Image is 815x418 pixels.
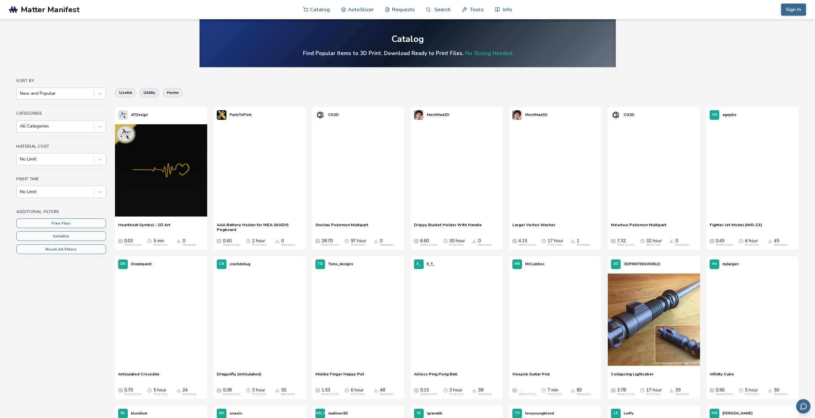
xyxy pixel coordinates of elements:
[669,238,674,243] span: Downloads
[20,189,21,194] input: No Limit
[577,393,591,396] div: Downloads
[411,107,452,123] a: MechMad3D's profileMechMad3D
[219,262,224,266] span: CR
[768,388,772,393] span: Downloads
[315,238,320,243] span: Average Cost
[478,393,492,396] div: Downloads
[124,238,142,247] div: 0.03
[252,238,266,247] div: 2 hour
[518,243,536,247] div: Material Cost
[305,411,335,415] span: [PERSON_NAME]
[176,238,181,243] span: Downloads
[115,88,136,97] button: useful
[281,238,295,247] div: 0
[131,410,147,417] p: bluridium
[518,393,536,396] div: Material Cost
[246,238,250,243] span: Average Print Time
[449,388,463,396] div: 3 hour
[391,34,424,44] div: Catalog
[318,262,323,266] span: TO
[512,110,522,120] img: MechMad3D's profile
[328,111,339,118] p: CG3D
[745,238,759,247] div: 4 hour
[223,243,240,247] div: Material Cost
[774,393,788,396] div: Downloads
[417,262,421,266] span: E_
[16,111,106,116] h4: Categories
[745,388,759,396] div: 5 hour
[739,388,743,393] span: Average Print Time
[124,388,142,396] div: 0.70
[414,222,482,232] span: Drippy Bucket Holder With Handle
[281,393,295,396] div: Downloads
[611,110,621,120] img: CG3D's profile
[669,388,674,393] span: Downloads
[617,393,634,396] div: Material Cost
[518,388,523,393] span: —
[120,262,126,266] span: DR
[16,231,106,241] button: Sellable
[774,238,788,247] div: 45
[131,111,148,118] p: ATDesign
[420,243,437,247] div: Material Cost
[20,124,21,129] input: All Categories
[512,222,555,232] a: Larger Vortex Washer
[512,372,550,381] a: Hexpick Guitar Pick
[796,399,811,414] button: Send feedback via email
[525,111,548,118] p: MechMad3D
[217,238,221,243] span: Average Cost
[478,243,492,247] div: Downloads
[518,238,536,247] div: 4.15
[217,372,262,381] a: Dragonfly (Articulated)
[414,110,424,120] img: MechMad3D's profile
[118,388,123,393] span: Average Cost
[710,222,762,232] a: Fighter Jet Model (MiG-23)
[614,411,618,415] span: LE
[722,261,739,267] p: mjdargen
[163,88,183,97] button: home
[716,388,733,396] div: 0.90
[315,110,325,120] img: CG3D's profile
[774,243,788,247] div: Downloads
[252,243,266,247] div: Print Time
[312,107,342,123] a: CG3D's profileCG3D
[722,410,753,417] p: [PERSON_NAME]
[380,243,394,247] div: Downloads
[548,238,563,247] div: 17 hour
[478,238,492,247] div: 0
[577,388,591,396] div: 83
[153,388,167,396] div: 5 hour
[417,411,421,415] span: IG
[449,243,463,247] div: Print Time
[613,262,618,266] span: 3D
[121,411,125,415] span: BL
[611,388,615,393] span: Average Cost
[223,388,240,396] div: 0.38
[118,372,159,381] span: Articulated Crocodile
[611,238,615,243] span: Average Cost
[712,113,717,117] span: AG
[577,238,591,247] div: 1
[380,393,394,396] div: Downloads
[230,111,251,118] p: PartsToPrint
[351,238,366,247] div: 97 hour
[443,238,448,243] span: Average Print Time
[322,243,339,247] div: Material Cost
[124,243,142,247] div: Material Cost
[646,243,660,247] div: Print Time
[739,238,743,243] span: Average Print Time
[722,111,736,118] p: agepbiz
[153,243,167,247] div: Print Time
[315,372,364,381] a: Middle Finger Happy Pot
[351,393,365,396] div: Print Time
[217,222,303,232] a: AAA Battery Holder for IKEA SKADIS Pegboard
[118,222,170,232] a: Heartbeat Symbol - 2D Art
[176,388,181,393] span: Downloads
[374,238,378,243] span: Downloads
[183,238,197,247] div: 0
[322,388,339,396] div: 1.53
[449,393,463,396] div: Print Time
